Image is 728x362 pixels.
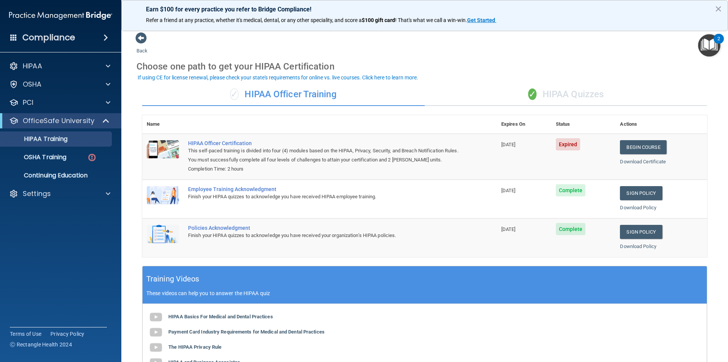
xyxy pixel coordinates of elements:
[5,172,108,179] p: Continuing Education
[9,62,110,71] a: HIPAA
[9,98,110,107] a: PCI
[148,340,163,355] img: gray_youtube_icon.38fcd6cc.png
[501,188,516,193] span: [DATE]
[5,153,66,161] p: OSHA Training
[146,290,703,296] p: These videos can help you to answer the HIPAA quiz
[556,138,581,150] span: Expired
[168,329,325,335] b: Payment Card Industry Requirements for Medical and Dental Practices
[620,205,656,210] a: Download Policy
[50,330,85,338] a: Privacy Policy
[620,159,666,164] a: Download Certificate
[136,39,147,54] a: Back
[136,55,713,77] div: Choose one path to get your HIPAA Certification
[395,17,467,23] span: ! That's what we call a win-win.
[9,80,110,89] a: OSHA
[425,83,707,106] div: HIPAA Quizzes
[620,186,662,200] a: Sign Policy
[188,146,459,164] div: This self-paced training is divided into four (4) modules based on the HIPAA, Privacy, Security, ...
[9,189,110,198] a: Settings
[23,62,42,71] p: HIPAA
[146,6,703,13] p: Earn $100 for every practice you refer to Bridge Compliance!
[23,80,42,89] p: OSHA
[620,225,662,239] a: Sign Policy
[136,74,419,81] button: If using CE for license renewal, please check your state's requirements for online vs. live cours...
[556,184,586,196] span: Complete
[620,243,656,249] a: Download Policy
[23,116,94,125] p: OfficeSafe University
[23,189,51,198] p: Settings
[148,310,163,325] img: gray_youtube_icon.38fcd6cc.png
[5,135,67,143] p: HIPAA Training
[551,115,616,134] th: Status
[10,341,72,348] span: Ⓒ Rectangle Health 2024
[497,115,551,134] th: Expires On
[146,272,199,286] h5: Training Videos
[698,34,720,57] button: Open Resource Center, 2 new notifications
[620,140,666,154] a: Begin Course
[148,325,163,340] img: gray_youtube_icon.38fcd6cc.png
[188,186,459,192] div: Employee Training Acknowledgment
[501,226,516,232] span: [DATE]
[142,83,425,106] div: HIPAA Officer Training
[467,17,496,23] a: Get Started
[9,116,110,125] a: OfficeSafe University
[188,164,459,174] div: Completion Time: 2 hours
[362,17,395,23] strong: $100 gift card
[715,3,722,15] button: Close
[556,223,586,235] span: Complete
[528,89,537,100] span: ✓
[188,225,459,231] div: Policies Acknowledgment
[22,32,75,43] h4: Compliance
[168,344,221,350] b: The HIPAA Privacy Rule
[188,192,459,201] div: Finish your HIPAA quizzes to acknowledge you have received HIPAA employee training.
[188,231,459,240] div: Finish your HIPAA quizzes to acknowledge you have received your organization’s HIPAA policies.
[87,153,97,162] img: danger-circle.6113f641.png
[501,142,516,147] span: [DATE]
[138,75,418,80] div: If using CE for license renewal, please check your state's requirements for online vs. live cours...
[230,89,238,100] span: ✓
[10,330,41,338] a: Terms of Use
[142,115,184,134] th: Name
[168,314,273,319] b: HIPAA Basics For Medical and Dental Practices
[146,17,362,23] span: Refer a friend at any practice, whether it's medical, dental, or any other speciality, and score a
[467,17,495,23] strong: Get Started
[717,39,720,49] div: 2
[23,98,33,107] p: PCI
[188,140,459,146] a: HIPAA Officer Certification
[615,115,707,134] th: Actions
[9,8,112,23] img: PMB logo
